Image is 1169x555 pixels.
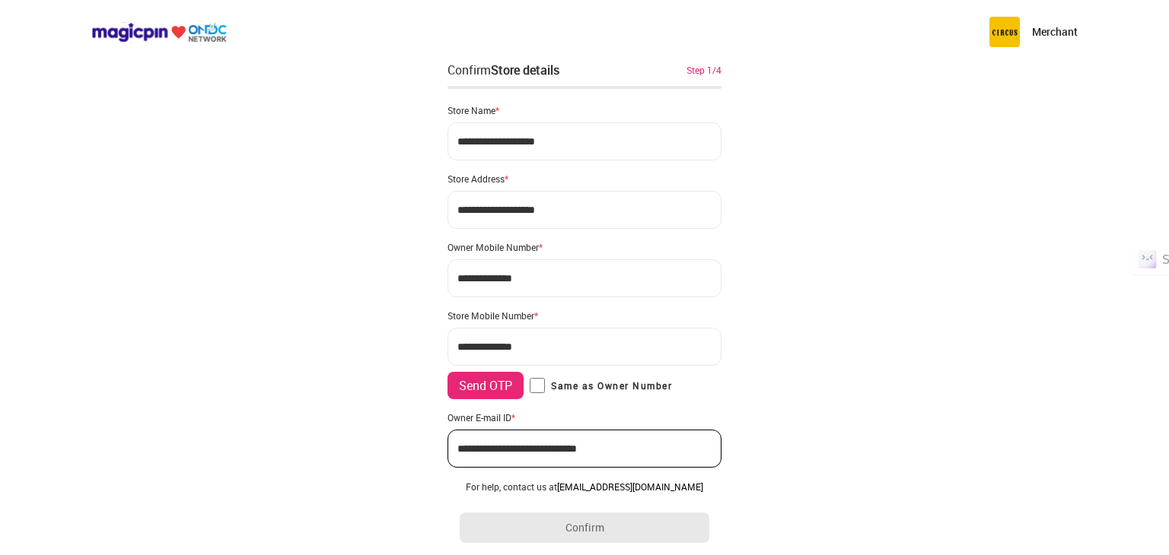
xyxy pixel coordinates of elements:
[491,62,559,78] div: Store details
[530,378,672,393] label: Same as Owner Number
[1032,24,1078,40] p: Merchant
[448,411,721,423] div: Owner E-mail ID
[448,61,559,79] div: Confirm
[448,309,721,322] div: Store Mobile Number
[557,480,703,493] a: [EMAIL_ADDRESS][DOMAIN_NAME]
[448,104,721,116] div: Store Name
[448,372,524,399] button: Send OTP
[460,480,709,493] div: For help, contact us at
[91,22,227,43] img: ondc-logo-new-small.8a59708e.svg
[448,173,721,185] div: Store Address
[989,17,1020,47] img: circus.b677b59b.png
[530,378,545,393] input: Same as Owner Number
[448,241,721,253] div: Owner Mobile Number
[686,63,721,77] div: Step 1/4
[460,512,709,543] button: Confirm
